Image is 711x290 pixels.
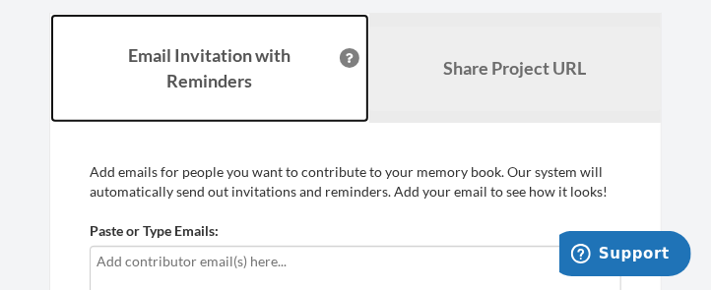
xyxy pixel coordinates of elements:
[129,44,291,91] strong: Email Invitation with Reminders
[90,162,621,202] p: Add emails for people you want to contribute to your memory book. Our system will automatically s...
[90,221,219,241] label: Paste or Type Emails:
[444,57,587,79] b: Share Project URL
[559,231,691,280] iframe: Opens a widget where you can chat to one of our agents
[97,251,614,272] input: Add contributor email(s) here...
